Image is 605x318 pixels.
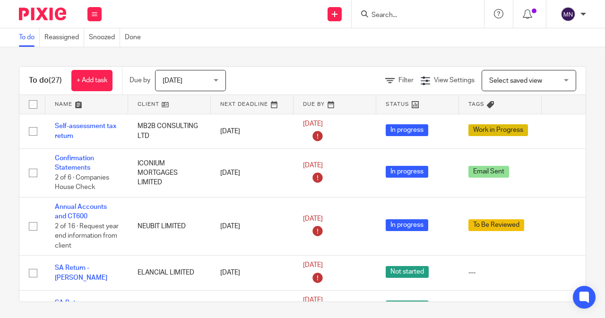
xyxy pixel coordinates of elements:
[19,8,66,20] img: Pixie
[434,77,475,84] span: View Settings
[55,265,107,281] a: SA Return - [PERSON_NAME]
[128,149,211,198] td: ICONIUM MORTGAGES LIMITED
[468,219,524,231] span: To Be Reviewed
[89,28,120,47] a: Snoozed
[468,268,532,277] div: ---
[303,162,323,169] span: [DATE]
[211,197,294,255] td: [DATE]
[468,166,509,178] span: Email Sent
[211,256,294,291] td: [DATE]
[163,77,182,84] span: [DATE]
[49,77,62,84] span: (27)
[44,28,84,47] a: Reassigned
[55,123,116,139] a: Self-assessment tax return
[371,11,456,20] input: Search
[489,77,542,84] span: Select saved view
[211,149,294,198] td: [DATE]
[55,300,107,316] a: SA Return - [PERSON_NAME]
[211,114,294,149] td: [DATE]
[386,266,429,278] span: Not started
[29,76,62,86] h1: To do
[386,124,428,136] span: In progress
[55,174,109,191] span: 2 of 6 · Companies House Check
[303,215,323,222] span: [DATE]
[386,166,428,178] span: In progress
[125,28,146,47] a: Done
[130,76,150,85] p: Due by
[386,301,429,312] span: Not started
[128,114,211,149] td: MB2B CONSULTING LTD
[303,120,323,127] span: [DATE]
[55,155,94,171] a: Confirmation Statements
[303,297,323,303] span: [DATE]
[468,102,484,107] span: Tags
[468,124,528,136] span: Work in Progress
[398,77,414,84] span: Filter
[303,262,323,268] span: [DATE]
[71,70,112,91] a: + Add task
[386,219,428,231] span: In progress
[19,28,40,47] a: To do
[128,197,211,255] td: NEUBIT LIMITED
[128,256,211,291] td: ELANCIAL LIMITED
[55,223,119,249] span: 2 of 16 · Request year end information from client
[561,7,576,22] img: svg%3E
[55,204,107,220] a: Annual Accounts and CT600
